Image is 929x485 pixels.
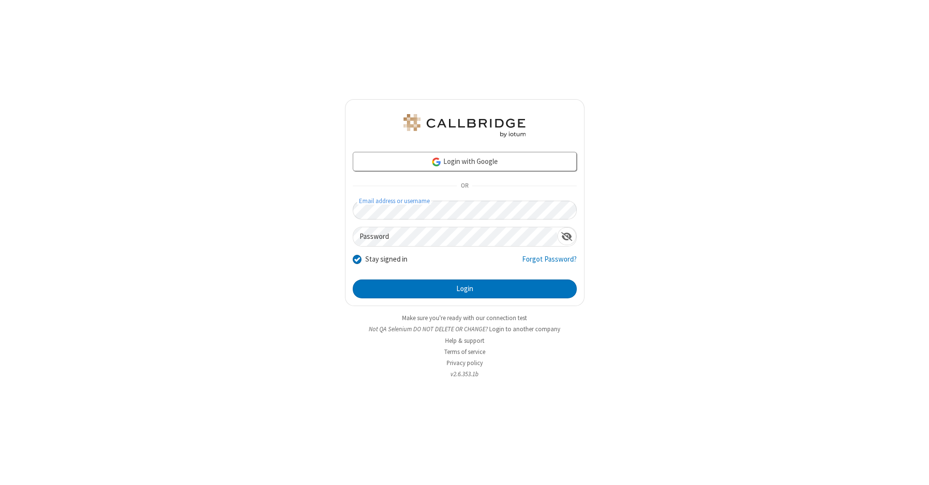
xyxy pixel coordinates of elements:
label: Stay signed in [365,254,407,265]
li: v2.6.353.1b [345,369,584,379]
button: Login to another company [489,324,560,334]
a: Login with Google [353,152,577,171]
a: Terms of service [444,348,485,356]
button: Login [353,279,577,299]
a: Make sure you're ready with our connection test [402,314,527,322]
a: Privacy policy [447,359,483,367]
div: Show password [557,227,576,245]
a: Help & support [445,337,484,345]
a: Forgot Password? [522,254,577,272]
span: OR [457,179,472,193]
img: QA Selenium DO NOT DELETE OR CHANGE [402,114,527,137]
img: google-icon.png [431,157,442,167]
input: Email address or username [353,201,577,220]
li: Not QA Selenium DO NOT DELETE OR CHANGE? [345,324,584,334]
input: Password [353,227,557,246]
